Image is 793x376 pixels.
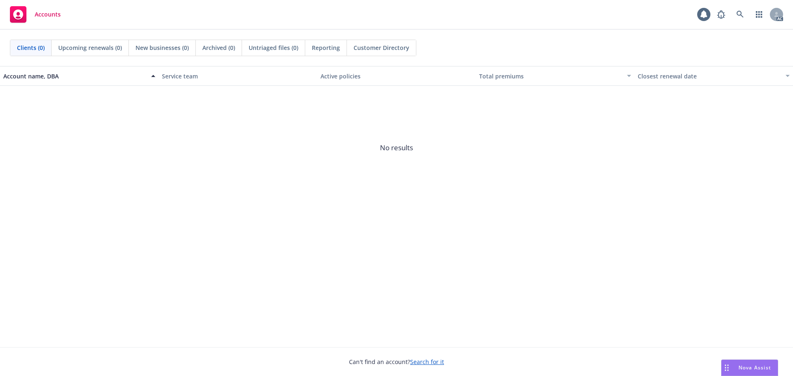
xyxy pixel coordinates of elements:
a: Search [732,6,748,23]
span: New businesses (0) [135,43,189,52]
div: Drag to move [722,360,732,376]
button: Service team [159,66,317,86]
span: Untriaged files (0) [249,43,298,52]
button: Active policies [317,66,476,86]
span: Archived (0) [202,43,235,52]
button: Nova Assist [721,359,778,376]
div: Total premiums [479,72,622,80]
a: Switch app [751,6,767,23]
button: Total premiums [476,66,634,86]
div: Active policies [321,72,472,80]
span: Clients (0) [17,43,45,52]
span: Can't find an account? [349,357,444,366]
span: Accounts [35,11,61,18]
div: Closest renewal date [638,72,781,80]
span: Nova Assist [738,364,771,371]
div: Service team [162,72,314,80]
button: Closest renewal date [634,66,793,86]
span: Customer Directory [354,43,409,52]
a: Search for it [410,358,444,366]
a: Report a Bug [713,6,729,23]
div: Account name, DBA [3,72,146,80]
span: Reporting [312,43,340,52]
a: Accounts [7,3,64,26]
span: Upcoming renewals (0) [58,43,122,52]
